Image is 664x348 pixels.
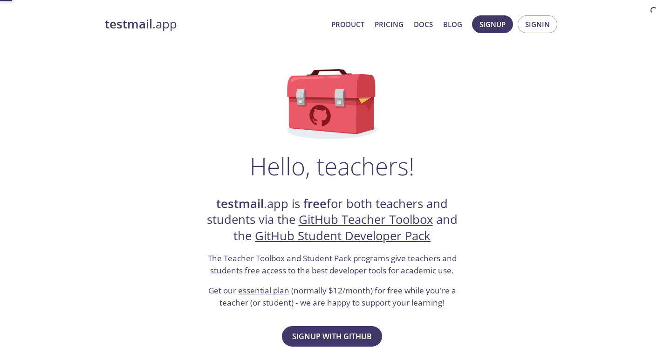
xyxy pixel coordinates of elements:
span: Signup [479,18,506,30]
a: Blog [443,18,462,30]
strong: free [303,195,327,212]
strong: testmail [216,195,264,212]
img: github-teacher-toolbox.png [287,69,377,139]
span: Signin [525,18,550,30]
a: testmail.app [105,16,324,32]
a: GitHub Student Developer Pack [255,228,431,244]
a: Pricing [375,18,404,30]
h2: .app is for both teachers and students via the and the [204,196,460,244]
a: Docs [414,18,433,30]
h1: Hello, teachers! [250,152,414,180]
strong: testmail [105,16,152,32]
a: GitHub Teacher Toolbox [299,211,433,228]
button: Signin [518,15,557,33]
h3: Get our (normally $12/month) for free while you're a teacher (or student) - we are happy to suppo... [204,285,460,308]
h3: The Teacher Toolbox and Student Pack programs give teachers and students free access to the best ... [204,252,460,276]
a: Product [331,18,364,30]
a: essential plan [238,285,289,296]
button: Signup with GitHub [282,326,382,347]
button: Signup [472,15,513,33]
span: Signup with GitHub [292,330,372,343]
